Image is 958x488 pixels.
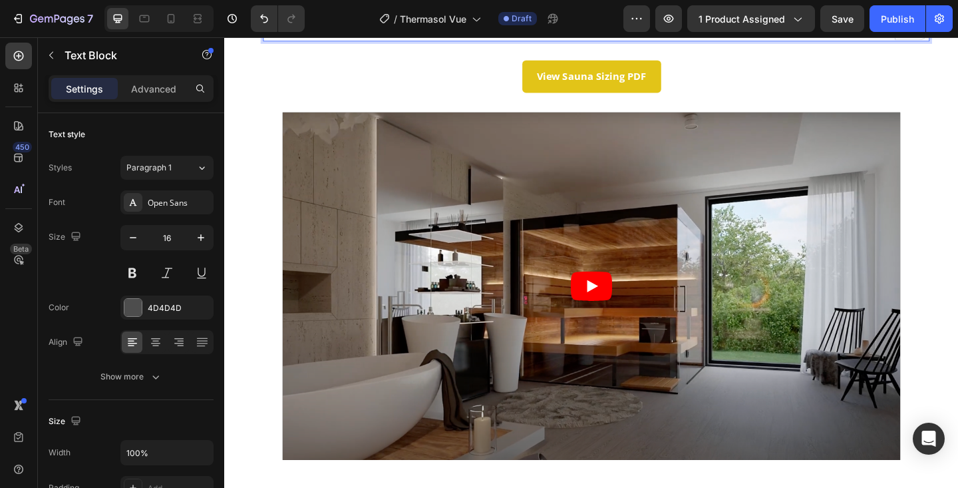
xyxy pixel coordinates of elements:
div: Open Sans [148,197,210,209]
span: / [394,12,397,26]
div: Styles [49,162,72,174]
input: Auto [121,441,213,465]
div: Show more [100,370,162,383]
span: Thermasol Vue [400,12,466,26]
button: Publish [870,5,925,32]
div: Open Intercom Messenger [913,423,945,455]
div: Width [49,447,71,459]
button: 7 [5,5,99,32]
div: Size [49,228,84,246]
button: Play [377,255,422,287]
span: Draft [512,13,532,25]
div: Font [49,196,65,208]
span: Save [832,13,854,25]
p: Advanced [131,82,176,96]
button: 1 product assigned [687,5,815,32]
button: Paragraph 1 [120,156,214,180]
button: Save [820,5,864,32]
iframe: To enrich screen reader interactions, please activate Accessibility in Grammarly extension settings [224,37,958,488]
p: Text Block [65,47,178,63]
div: Undo/Redo [251,5,305,32]
div: Color [49,302,69,314]
p: 7 [87,11,93,27]
div: Size [49,413,84,431]
div: 4D4D4D [148,302,210,314]
div: Text style [49,128,85,140]
div: Beta [10,244,32,254]
p: Settings [66,82,103,96]
button: Show more [49,365,214,389]
div: Align [49,334,86,352]
span: Paragraph 1 [126,162,172,174]
div: 450 [13,142,32,152]
span: 1 product assigned [699,12,785,26]
div: Publish [881,12,914,26]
